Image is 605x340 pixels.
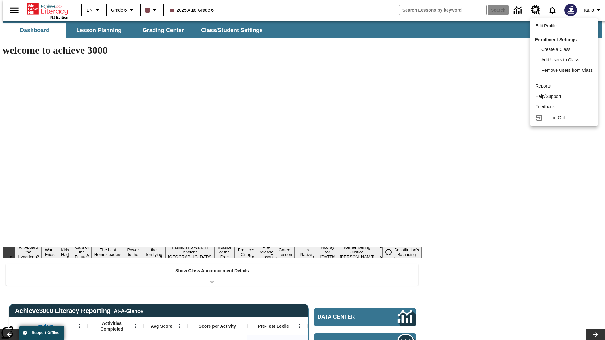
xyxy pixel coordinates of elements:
[541,57,579,62] span: Add Users to Class
[535,37,577,42] span: Enrollment Settings
[549,115,565,120] span: Log Out
[535,94,561,99] span: Help/Support
[535,104,555,109] span: Feedback
[535,83,551,88] span: Reports
[541,68,593,73] span: Remove Users from Class
[541,47,571,52] span: Create a Class
[535,23,557,28] span: Edit Profile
